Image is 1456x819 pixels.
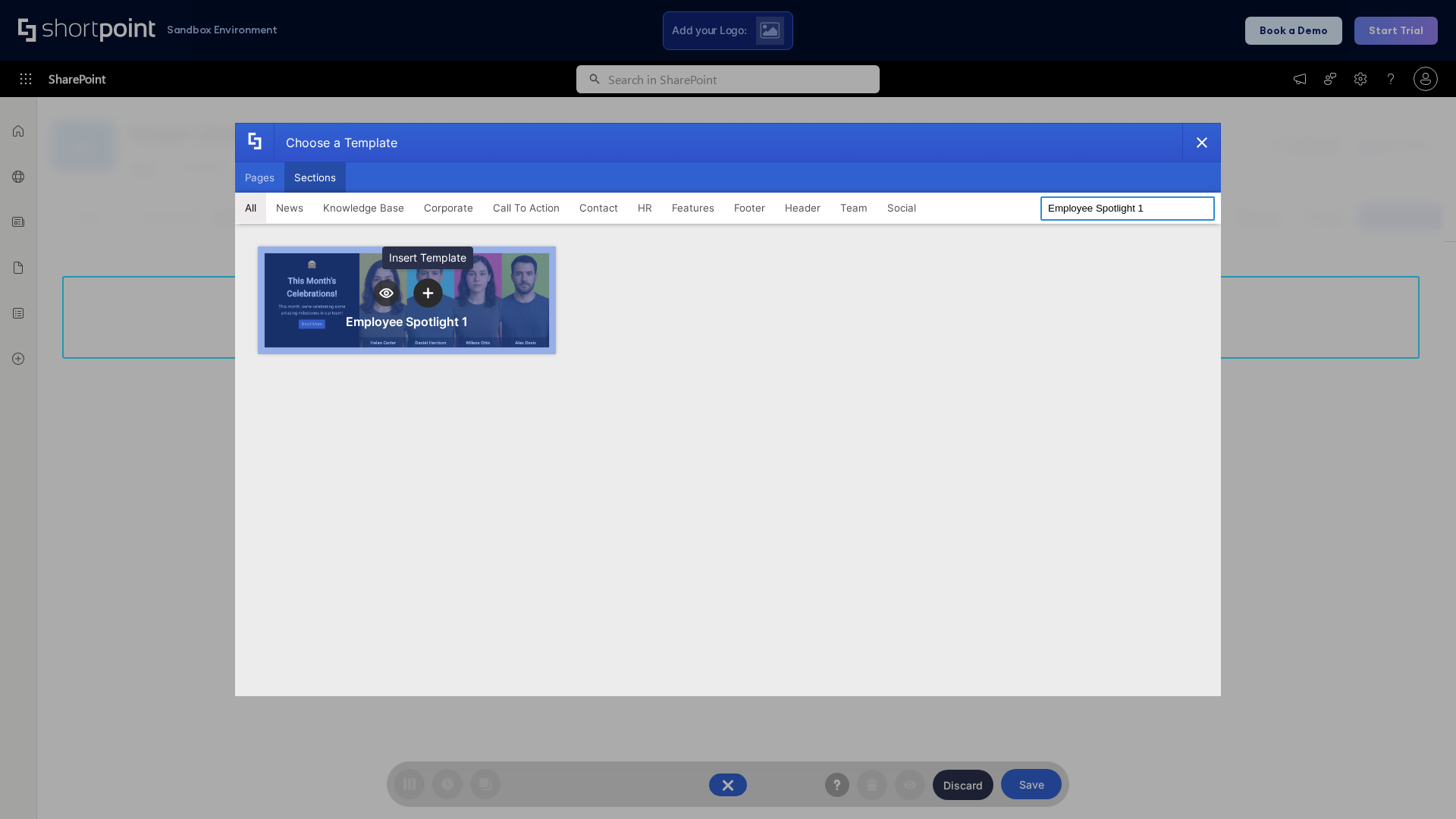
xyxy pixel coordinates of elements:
button: All [235,193,266,223]
input: Search [1040,196,1215,221]
button: Pages [235,162,284,193]
button: Social [877,193,926,223]
button: News [266,193,313,223]
button: HR [628,193,662,223]
div: template selector [235,123,1221,696]
button: Header [775,193,830,223]
div: Employee Spotlight 1 [346,314,468,329]
button: Footer [724,193,775,223]
button: Corporate [414,193,483,223]
button: Knowledge Base [313,193,414,223]
button: Contact [570,193,628,223]
button: Call To Action [483,193,570,223]
iframe: Chat Widget [1183,643,1456,819]
button: Sections [284,162,346,193]
div: Choose a Template [274,124,397,162]
button: Features [662,193,724,223]
button: Team [830,193,877,223]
